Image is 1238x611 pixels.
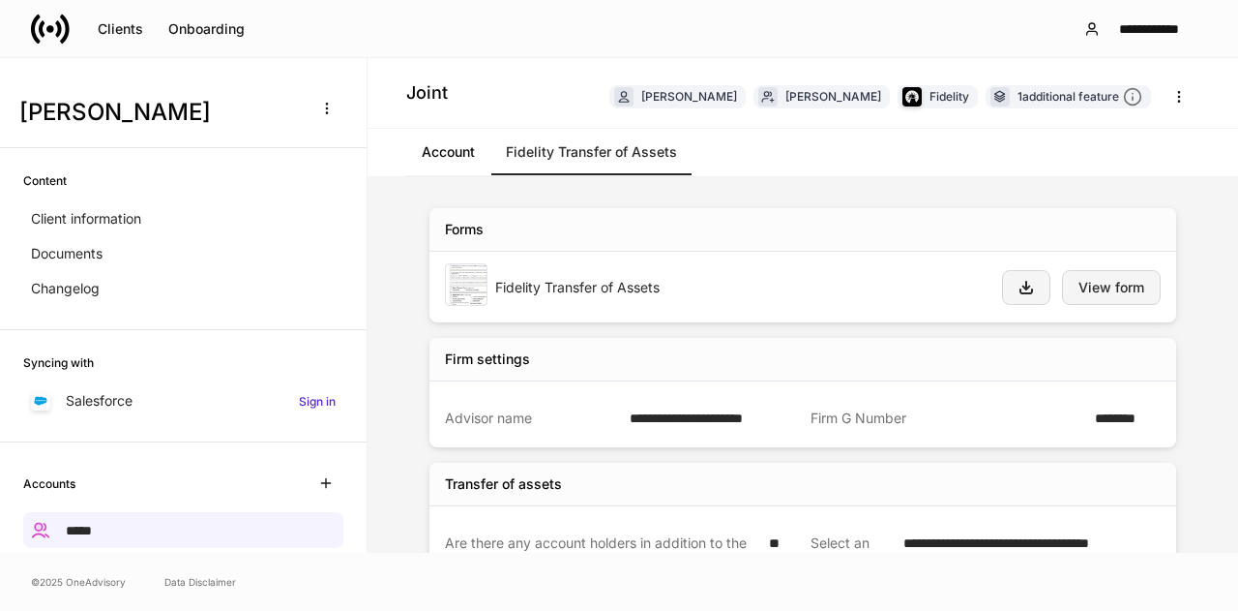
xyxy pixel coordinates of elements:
[98,22,143,36] div: Clients
[23,171,67,190] h6: Content
[23,383,343,418] a: SalesforceSign in
[164,574,236,590] a: Data Disclaimer
[445,409,618,428] div: Advisor name
[31,574,126,590] span: © 2025 OneAdvisory
[445,474,562,494] div: Transfer of assets
[445,350,530,369] div: Firm settings
[66,391,133,411] p: Salesforce
[19,97,299,128] h3: [PERSON_NAME]
[495,278,987,297] div: Fidelity Transfer of Assets
[156,14,257,45] button: Onboarding
[85,14,156,45] button: Clients
[31,209,141,229] p: Client information
[811,409,1083,428] div: Firm G Number
[23,201,343,236] a: Client information
[31,279,100,298] p: Changelog
[406,129,490,175] a: Account
[445,220,484,239] div: Forms
[1062,270,1161,305] button: View form
[23,474,75,493] h6: Accounts
[785,87,881,106] div: [PERSON_NAME]
[23,236,343,271] a: Documents
[406,81,448,105] h4: Joint
[299,392,336,411] h6: Sign in
[31,244,103,263] p: Documents
[168,22,245,36] div: Onboarding
[811,534,892,572] div: Select an option:
[1078,281,1144,294] div: View form
[929,87,969,106] div: Fidelity
[23,353,94,372] h6: Syncing with
[23,271,343,306] a: Changelog
[641,87,737,106] div: [PERSON_NAME]
[490,129,693,175] a: Fidelity Transfer of Assets
[1017,87,1142,107] div: 1 additional feature
[445,534,757,572] div: Are there any account holders in addition to the selected client(s)?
